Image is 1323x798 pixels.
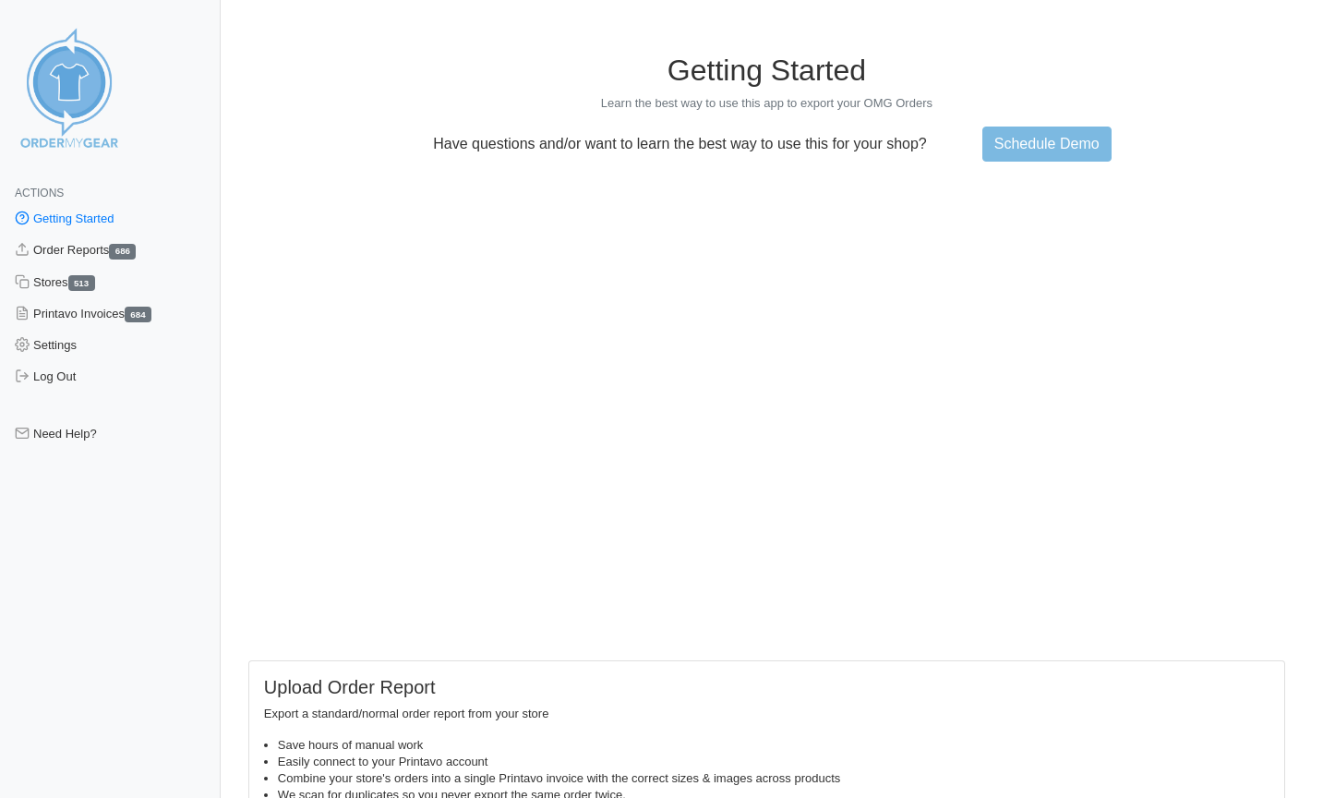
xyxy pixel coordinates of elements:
li: Easily connect to your Printavo account [278,754,1269,770]
p: Have questions and/or want to learn the best way to use this for your shop? [422,136,938,152]
p: Learn the best way to use this app to export your OMG Orders [248,95,1285,112]
p: Export a standard/normal order report from your store [264,706,1269,722]
li: Combine your store's orders into a single Printavo invoice with the correct sizes & images across... [278,770,1269,787]
span: 684 [125,307,151,322]
span: Actions [15,187,64,199]
h5: Upload Order Report [264,676,1269,698]
h1: Getting Started [248,53,1285,88]
li: Save hours of manual work [278,737,1269,754]
span: 686 [109,244,136,260]
a: Schedule Demo [982,127,1112,162]
span: 513 [68,275,95,291]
